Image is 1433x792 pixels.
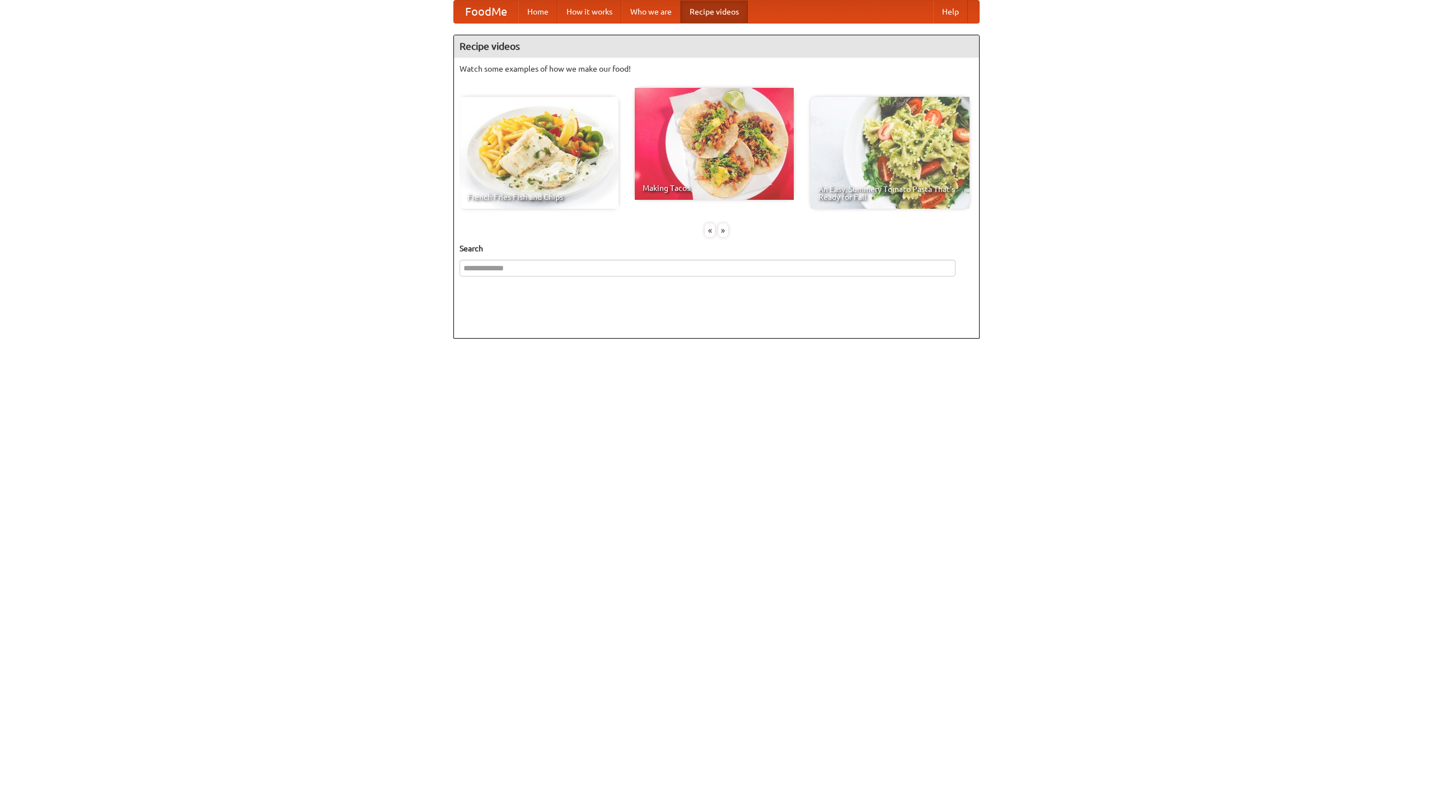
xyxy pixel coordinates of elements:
[718,223,728,237] div: »
[681,1,748,23] a: Recipe videos
[460,243,973,254] h5: Search
[460,97,619,209] a: French Fries Fish and Chips
[811,97,970,209] a: An Easy, Summery Tomato Pasta That's Ready for Fall
[454,35,979,58] h4: Recipe videos
[460,63,973,74] p: Watch some examples of how we make our food!
[635,88,794,200] a: Making Tacos
[933,1,968,23] a: Help
[518,1,558,23] a: Home
[558,1,621,23] a: How it works
[705,223,715,237] div: «
[621,1,681,23] a: Who we are
[643,184,786,192] span: Making Tacos
[467,193,611,201] span: French Fries Fish and Chips
[454,1,518,23] a: FoodMe
[818,185,962,201] span: An Easy, Summery Tomato Pasta That's Ready for Fall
